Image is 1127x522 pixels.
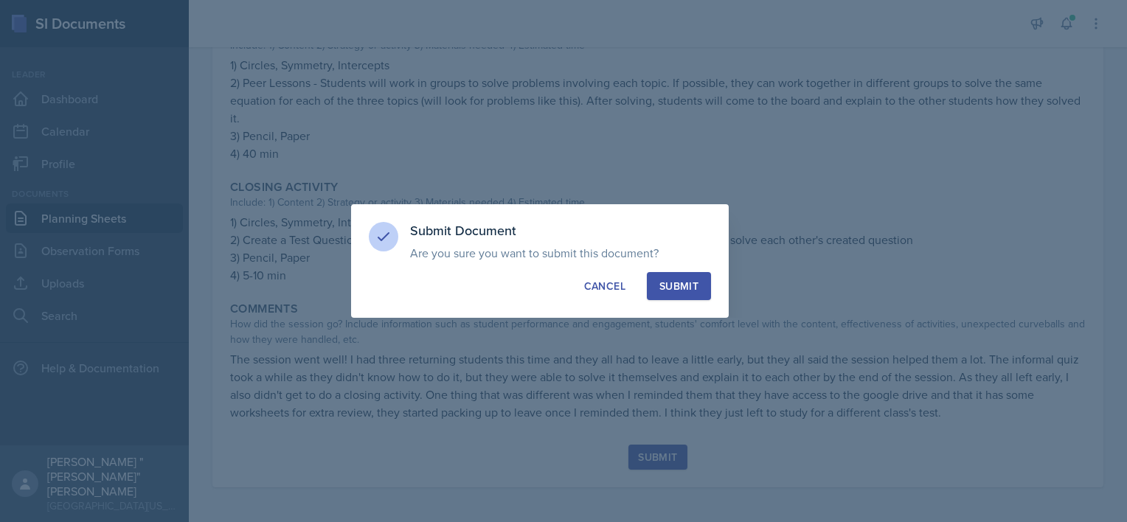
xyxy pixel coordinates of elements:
[647,272,711,300] button: Submit
[584,279,625,293] div: Cancel
[659,279,698,293] div: Submit
[410,222,711,240] h3: Submit Document
[572,272,638,300] button: Cancel
[410,246,711,260] p: Are you sure you want to submit this document?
